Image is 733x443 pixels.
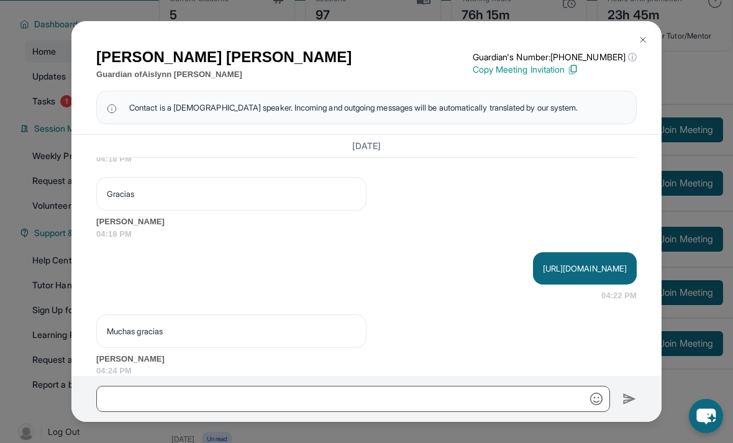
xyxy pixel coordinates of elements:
[107,101,117,114] img: info Icon
[107,325,356,337] p: Muchas gracias
[96,153,637,165] span: 04:18 PM
[543,262,627,275] p: [URL][DOMAIN_NAME]
[96,46,352,68] h1: [PERSON_NAME] [PERSON_NAME]
[129,101,578,114] span: Contact is a [DEMOGRAPHIC_DATA] speaker. Incoming and outgoing messages will be automatically tra...
[96,216,637,228] span: [PERSON_NAME]
[96,228,637,240] span: 04:18 PM
[473,63,637,76] p: Copy Meeting Invitation
[638,35,648,45] img: Close Icon
[96,353,637,365] span: [PERSON_NAME]
[567,64,578,75] img: Copy Icon
[107,188,356,200] p: Gracias
[628,51,637,63] span: ⓘ
[473,51,637,63] p: Guardian's Number: [PHONE_NUMBER]
[96,68,352,81] p: Guardian of Aislynn [PERSON_NAME]
[96,365,637,377] span: 04:24 PM
[590,393,603,405] img: Emoji
[96,140,637,152] h3: [DATE]
[601,290,637,302] span: 04:22 PM
[689,399,723,433] button: chat-button
[622,391,637,406] img: Send icon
